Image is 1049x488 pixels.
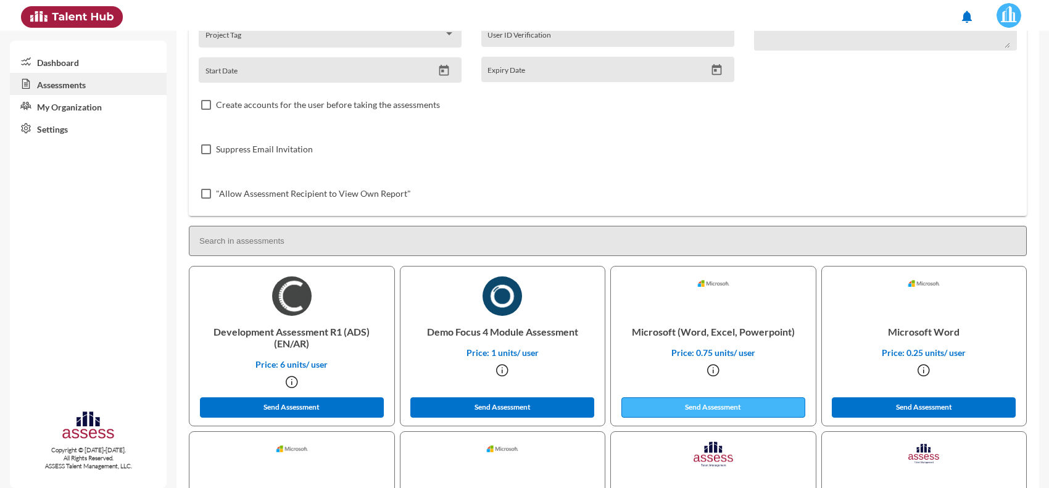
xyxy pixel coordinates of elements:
[832,397,1016,418] button: Send Assessment
[410,347,595,358] p: Price: 1 units/ user
[10,117,167,139] a: Settings
[10,446,167,470] p: Copyright © [DATE]-[DATE]. All Rights Reserved. ASSESS Talent Management, LLC.
[410,316,595,347] p: Demo Focus 4 Module Assessment
[960,9,974,24] mat-icon: notifications
[189,226,1027,256] input: Search in assessments
[10,95,167,117] a: My Organization
[216,186,411,201] span: "Allow Assessment Recipient to View Own Report"
[199,316,384,359] p: Development Assessment R1 (ADS) (EN/AR)
[832,347,1017,358] p: Price: 0.25 units/ user
[200,397,384,418] button: Send Assessment
[433,64,455,77] button: Open calendar
[706,64,728,77] button: Open calendar
[216,97,440,112] span: Create accounts for the user before taking the assessments
[61,410,116,444] img: assesscompany-logo.png
[621,397,805,418] button: Send Assessment
[621,316,806,347] p: Microsoft (Word, Excel, Powerpoint)
[621,347,806,358] p: Price: 0.75 units/ user
[216,142,313,157] span: Suppress Email Invitation
[832,316,1017,347] p: Microsoft Word
[10,51,167,73] a: Dashboard
[410,397,594,418] button: Send Assessment
[199,359,384,370] p: Price: 6 units/ user
[10,73,167,95] a: Assessments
